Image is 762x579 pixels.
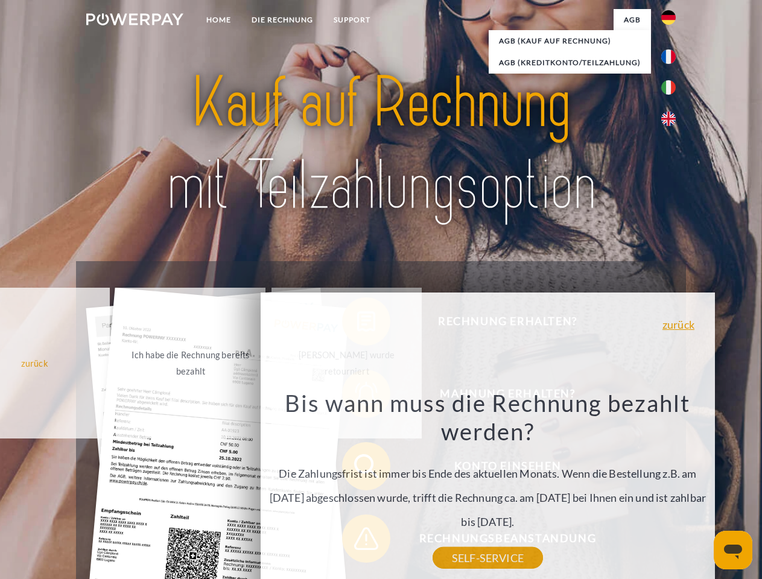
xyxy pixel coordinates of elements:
img: title-powerpay_de.svg [115,58,647,231]
img: en [661,112,676,126]
div: Die Zahlungsfrist ist immer bis Ende des aktuellen Monats. Wenn die Bestellung z.B. am [DATE] abg... [268,388,708,558]
a: SELF-SERVICE [433,547,543,569]
a: SUPPORT [323,9,381,31]
a: DIE RECHNUNG [241,9,323,31]
iframe: Schaltfläche zum Öffnen des Messaging-Fensters [714,531,752,569]
a: Home [196,9,241,31]
h3: Bis wann muss die Rechnung bezahlt werden? [268,388,708,446]
img: fr [661,49,676,64]
a: zurück [662,319,694,330]
img: it [661,80,676,95]
a: agb [614,9,651,31]
img: de [661,10,676,25]
img: logo-powerpay-white.svg [86,13,183,25]
a: AGB (Kreditkonto/Teilzahlung) [489,52,651,74]
div: Ich habe die Rechnung bereits bezahlt [123,347,259,379]
a: AGB (Kauf auf Rechnung) [489,30,651,52]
